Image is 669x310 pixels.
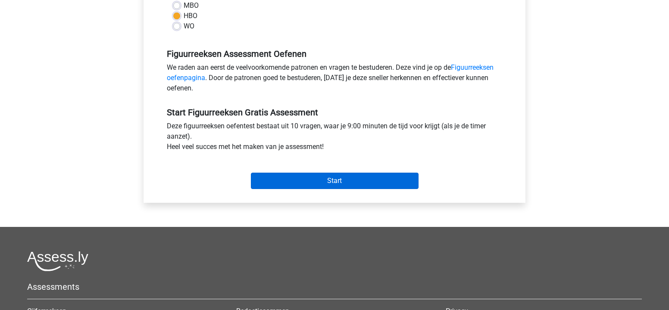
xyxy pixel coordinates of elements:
[27,282,642,292] h5: Assessments
[167,49,502,59] h5: Figuurreeksen Assessment Oefenen
[27,251,88,271] img: Assessly logo
[184,11,197,21] label: HBO
[184,21,194,31] label: WO
[160,121,509,155] div: Deze figuurreeksen oefentest bestaat uit 10 vragen, waar je 9:00 minuten de tijd voor krijgt (als...
[251,173,419,189] input: Start
[167,107,502,118] h5: Start Figuurreeksen Gratis Assessment
[160,62,509,97] div: We raden aan eerst de veelvoorkomende patronen en vragen te bestuderen. Deze vind je op de . Door...
[184,0,199,11] label: MBO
